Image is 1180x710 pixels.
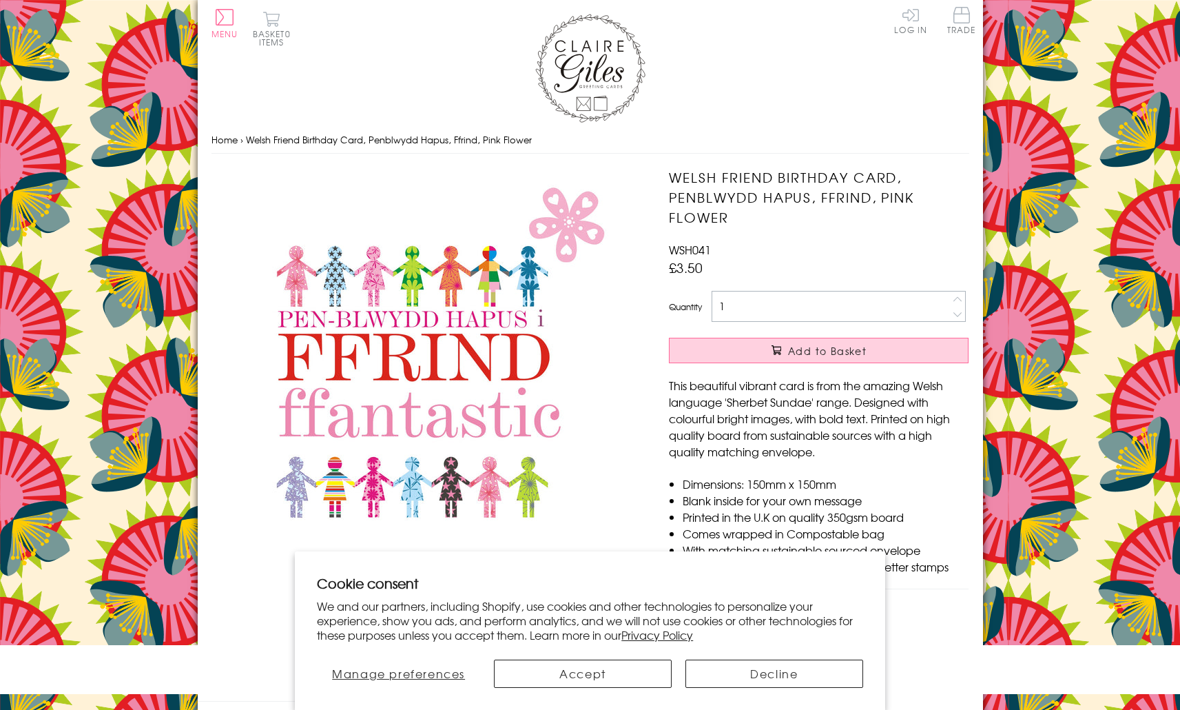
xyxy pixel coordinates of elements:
[669,258,703,277] span: £3.50
[621,627,693,643] a: Privacy Policy
[494,660,672,688] button: Accept
[211,9,238,38] button: Menu
[669,241,711,258] span: WSH041
[253,11,291,46] button: Basket0 items
[669,168,969,227] h1: Welsh Friend Birthday Card, Penblwydd Hapus, Ffrind, Pink Flower
[317,599,863,642] p: We and our partners, including Shopify, use cookies and other technologies to personalize your ex...
[683,509,969,525] li: Printed in the U.K on quality 350gsm board
[211,168,625,581] img: Welsh Friend Birthday Card, Penblwydd Hapus, Ffrind, Pink Flower
[683,525,969,542] li: Comes wrapped in Compostable bag
[259,28,291,48] span: 0 items
[240,133,243,146] span: ›
[683,476,969,492] li: Dimensions: 150mm x 150mm
[894,7,927,34] a: Log In
[317,574,863,593] h2: Cookie consent
[788,344,867,358] span: Add to Basket
[669,338,969,363] button: Add to Basket
[683,492,969,509] li: Blank inside for your own message
[211,28,238,40] span: Menu
[332,665,465,682] span: Manage preferences
[947,7,976,34] span: Trade
[683,542,969,558] li: With matching sustainable sourced envelope
[317,660,480,688] button: Manage preferences
[685,660,863,688] button: Decline
[669,301,702,313] label: Quantity
[211,133,238,146] a: Home
[211,126,969,154] nav: breadcrumbs
[535,14,645,123] img: Claire Giles Greetings Cards
[246,133,532,146] span: Welsh Friend Birthday Card, Penblwydd Hapus, Ffrind, Pink Flower
[947,7,976,37] a: Trade
[669,377,969,460] p: This beautiful vibrant card is from the amazing Welsh language 'Sherbet Sundae' range. Designed w...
